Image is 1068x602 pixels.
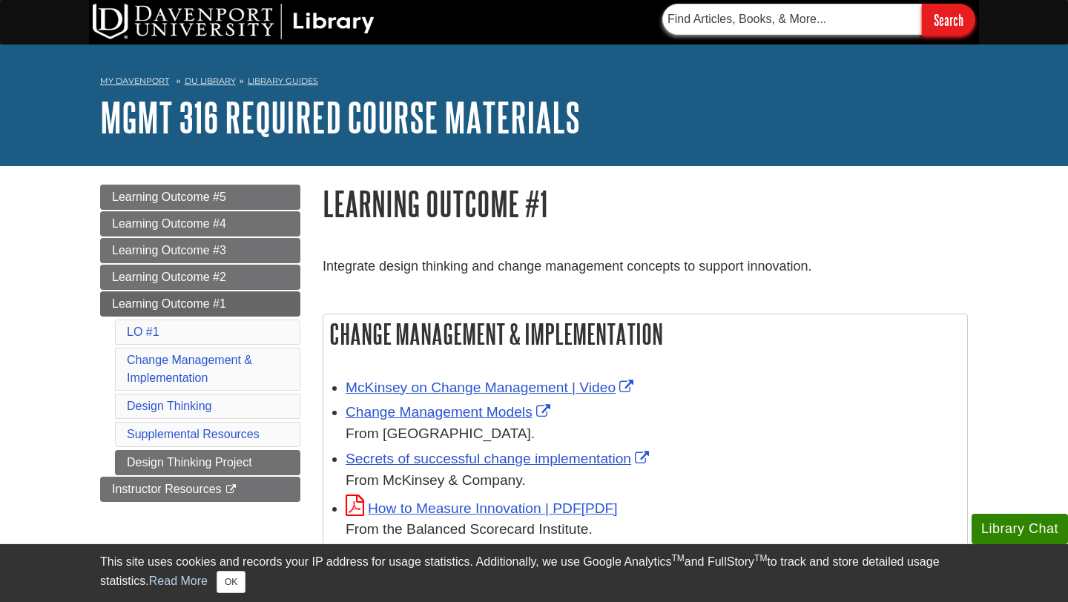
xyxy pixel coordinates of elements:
button: Library Chat [972,514,1068,544]
a: Link opens in new window [346,380,637,395]
a: Supplemental Resources [127,428,260,440]
a: MGMT 316 Required Course Materials [100,94,580,140]
a: Learning Outcome #4 [100,211,300,236]
input: Search [922,4,975,36]
a: Change Management & Implementation [127,354,252,384]
span: Learning Outcome #3 [112,244,226,257]
input: Find Articles, Books, & More... [662,4,922,35]
div: From McKinsey & Company. [346,470,960,492]
h2: Change Management & Implementation [323,314,967,354]
a: Library Guides [248,76,318,86]
div: From the Balanced Scorecard Institute. [346,519,960,540]
a: Design Thinking [127,400,211,412]
a: Read More [149,575,208,587]
a: Learning Outcome #3 [100,238,300,263]
img: DU Library [93,4,375,39]
h1: Learning Outcome #1 [323,185,968,222]
a: My Davenport [100,75,169,87]
a: Link opens in new window [346,500,618,516]
span: Learning Outcome #1 [112,297,226,310]
span: Learning Outcome #5 [112,191,226,203]
a: Learning Outcome #2 [100,265,300,290]
div: From [GEOGRAPHIC_DATA]. [346,423,960,445]
a: Learning Outcome #1 [100,291,300,317]
a: Design Thinking Project [115,450,300,475]
button: Close [217,571,245,593]
form: Searches DU Library's articles, books, and more [662,4,975,36]
nav: breadcrumb [100,71,968,95]
div: Guide Page Menu [100,185,300,502]
a: Link opens in new window [346,451,653,466]
a: Learning Outcome #5 [100,185,300,210]
sup: TM [754,553,767,563]
a: LO #1 [127,325,159,338]
a: DU Library [185,76,236,86]
a: Link opens in new window [346,404,554,420]
i: This link opens in a new window [225,485,237,494]
span: Learning Outcome #4 [112,217,226,230]
span: Learning Outcome #2 [112,271,226,283]
div: This site uses cookies and records your IP address for usage statistics. Additionally, we use Goo... [100,553,968,593]
span: Integrate design thinking and change management concepts to support innovation. [323,259,811,274]
span: Instructor Resources [112,483,222,495]
sup: TM [671,553,684,563]
a: Instructor Resources [100,477,300,502]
